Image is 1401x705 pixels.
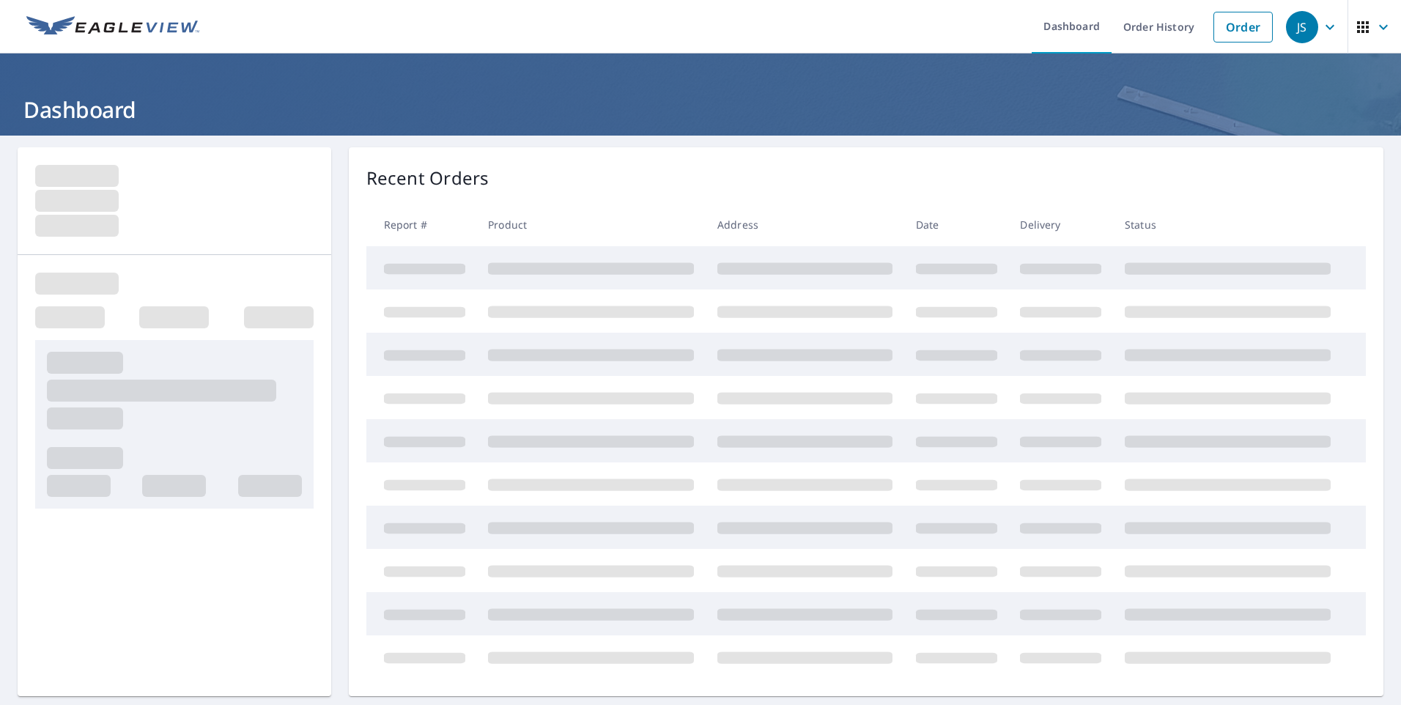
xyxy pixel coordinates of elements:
th: Report # [366,203,477,246]
th: Address [706,203,904,246]
img: EV Logo [26,16,199,38]
th: Status [1113,203,1342,246]
th: Delivery [1008,203,1113,246]
h1: Dashboard [18,95,1383,125]
a: Order [1213,12,1273,43]
p: Recent Orders [366,165,489,191]
div: JS [1286,11,1318,43]
th: Product [476,203,706,246]
th: Date [904,203,1009,246]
